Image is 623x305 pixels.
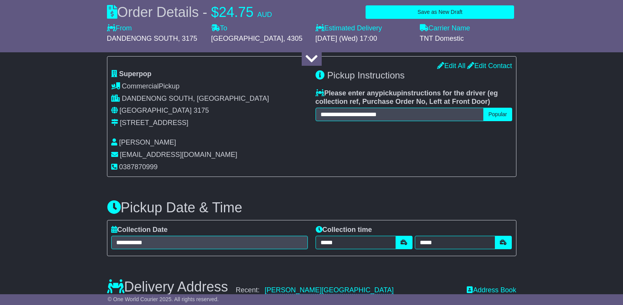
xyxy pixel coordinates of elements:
[316,226,372,234] label: Collection time
[257,11,272,18] span: AUD
[111,82,308,91] div: Pickup
[283,35,302,42] span: , 4305
[119,70,152,78] span: Superpop
[194,107,209,114] span: 3175
[120,151,237,158] span: [EMAIL_ADDRESS][DOMAIN_NAME]
[366,5,514,19] button: Save as New Draft
[420,24,470,33] label: Carrier Name
[316,35,412,43] div: [DATE] (Wed) 17:00
[483,108,512,121] button: Popular
[236,286,459,295] div: Recent:
[107,4,272,20] div: Order Details -
[437,62,465,70] a: Edit All
[327,70,404,80] span: Pickup Instructions
[108,296,219,302] span: © One World Courier 2025. All rights reserved.
[420,35,516,43] div: TNT Domestic
[316,89,498,105] span: eg collection ref, Purchase Order No, Left at Front Door
[119,163,158,171] span: 0387870999
[265,286,394,294] a: [PERSON_NAME][GEOGRAPHIC_DATA]
[107,279,228,295] h3: Delivery Address
[107,24,132,33] label: From
[119,138,176,146] span: [PERSON_NAME]
[211,35,283,42] span: [GEOGRAPHIC_DATA]
[211,4,219,20] span: $
[122,82,159,90] span: Commercial
[379,89,401,97] span: pickup
[467,62,512,70] a: Edit Contact
[120,119,189,127] div: [STREET_ADDRESS]
[178,35,197,42] span: , 3175
[211,24,227,33] label: To
[107,200,516,215] h3: Pickup Date & Time
[122,95,269,102] span: DANDENONG SOUTH, [GEOGRAPHIC_DATA]
[316,89,512,106] label: Please enter any instructions for the driver ( )
[107,35,178,42] span: DANDENONG SOUTH
[467,286,516,294] a: Address Book
[111,226,168,234] label: Collection Date
[120,107,192,114] span: [GEOGRAPHIC_DATA]
[219,4,254,20] span: 24.75
[316,24,412,33] label: Estimated Delivery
